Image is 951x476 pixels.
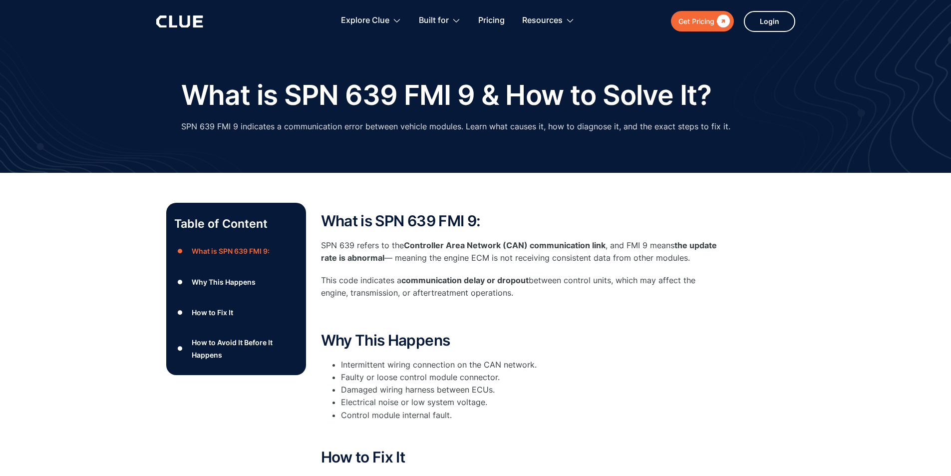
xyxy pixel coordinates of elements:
[419,5,449,36] div: Built for
[321,240,717,263] strong: the update rate is abnormal
[181,80,712,110] h1: What is SPN 639 FMI 9 & How to Solve It?
[174,274,186,289] div: ●
[671,11,734,31] a: Get Pricing
[174,305,186,320] div: ●
[341,409,720,422] li: Control module internal fault.
[341,5,389,36] div: Explore Clue
[192,245,270,257] div: What is SPN 639 FMI 9:
[478,5,505,36] a: Pricing
[174,336,298,361] a: ●How to Avoid It Before It Happens
[321,213,720,229] h2: What is SPN 639 FMI 9:
[174,341,186,356] div: ●
[174,244,186,259] div: ●
[522,5,575,36] div: Resources
[744,11,795,32] a: Login
[714,15,730,27] div: 
[321,427,720,439] p: ‍
[321,332,720,349] h2: Why This Happens
[321,239,720,264] p: SPN 639 refers to the , and FMI 9 means — meaning the engine ECM is not receiving consistent data...
[192,306,233,319] div: How to Fix It
[522,5,563,36] div: Resources
[192,336,298,361] div: How to Avoid It Before It Happens
[181,120,730,133] p: SPN 639 FMI 9 indicates a communication error between vehicle modules. Learn what causes it, how ...
[192,276,256,288] div: Why This Happens
[341,384,720,396] li: Damaged wiring harness between ECUs.
[174,274,298,289] a: ●Why This Happens
[321,310,720,322] p: ‍
[174,244,298,259] a: ●What is SPN 639 FMI 9:
[321,449,720,466] h2: How to Fix It
[419,5,461,36] div: Built for
[341,5,401,36] div: Explore Clue
[404,240,606,250] strong: Controller Area Network (CAN) communication link
[341,371,720,384] li: Faulty or loose control module connector.
[678,15,714,27] div: Get Pricing
[341,396,720,409] li: Electrical noise or low system voltage.
[341,359,720,371] li: Intermittent wiring connection on the CAN network.
[174,216,298,232] p: Table of Content
[401,275,529,285] strong: communication delay or dropout
[174,305,298,320] a: ●How to Fix It
[321,274,720,299] p: This code indicates a between control units, which may affect the engine, transmission, or aftert...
